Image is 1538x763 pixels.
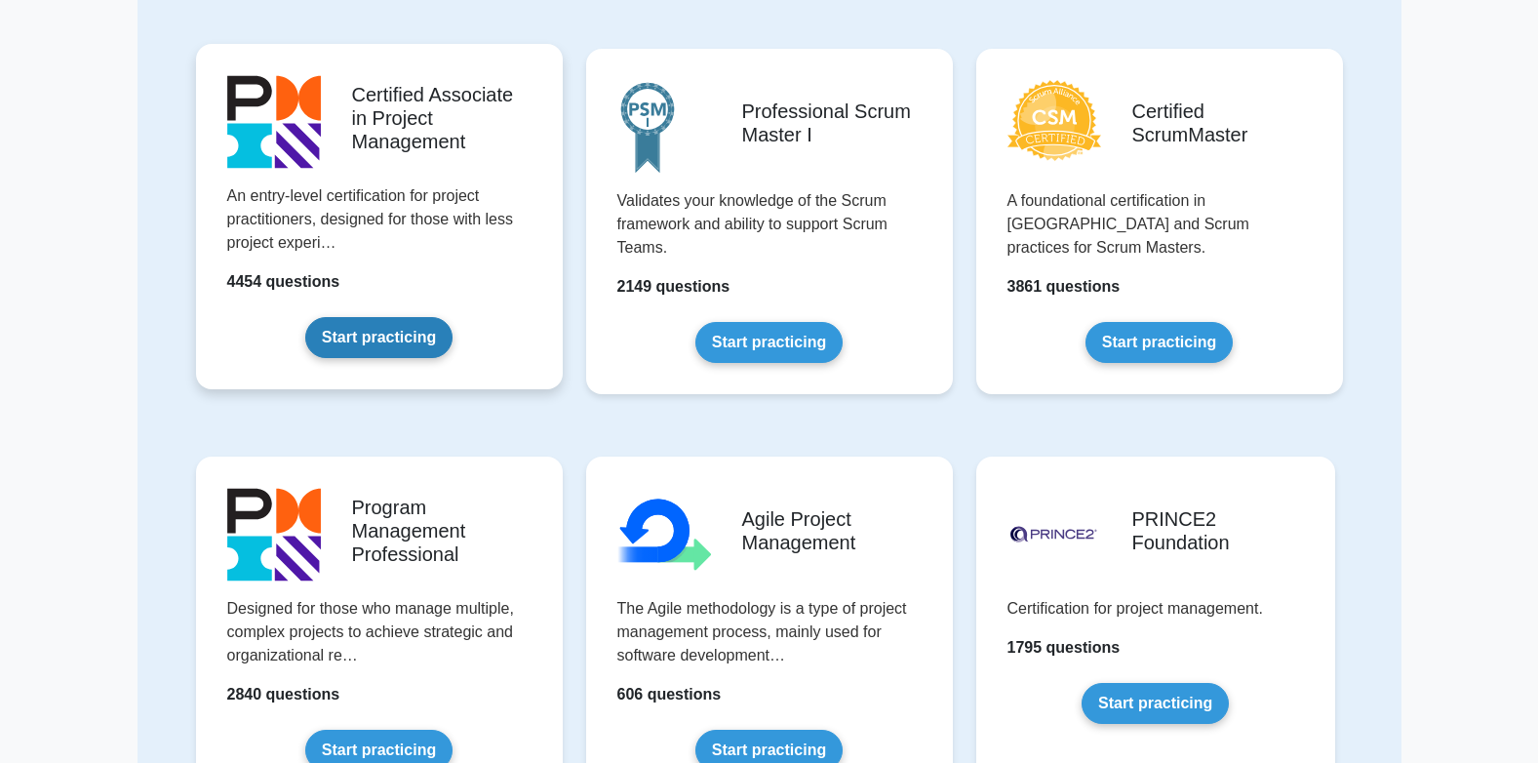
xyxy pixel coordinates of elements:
a: Start practicing [1082,683,1229,724]
a: Start practicing [305,317,453,358]
a: Start practicing [1085,322,1233,363]
a: Start practicing [695,322,843,363]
